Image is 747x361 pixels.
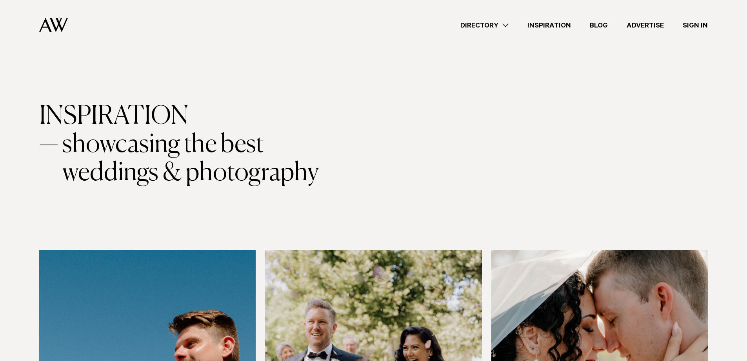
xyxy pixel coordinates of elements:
[39,18,68,32] img: Auckland Weddings Logo
[580,20,617,31] a: Blog
[39,131,58,187] span: —
[62,131,353,187] span: showcasing the best weddings & photography
[518,20,580,31] a: Inspiration
[673,20,717,31] a: Sign In
[39,103,708,187] h1: INSPIRATION
[617,20,673,31] a: Advertise
[451,20,518,31] a: Directory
